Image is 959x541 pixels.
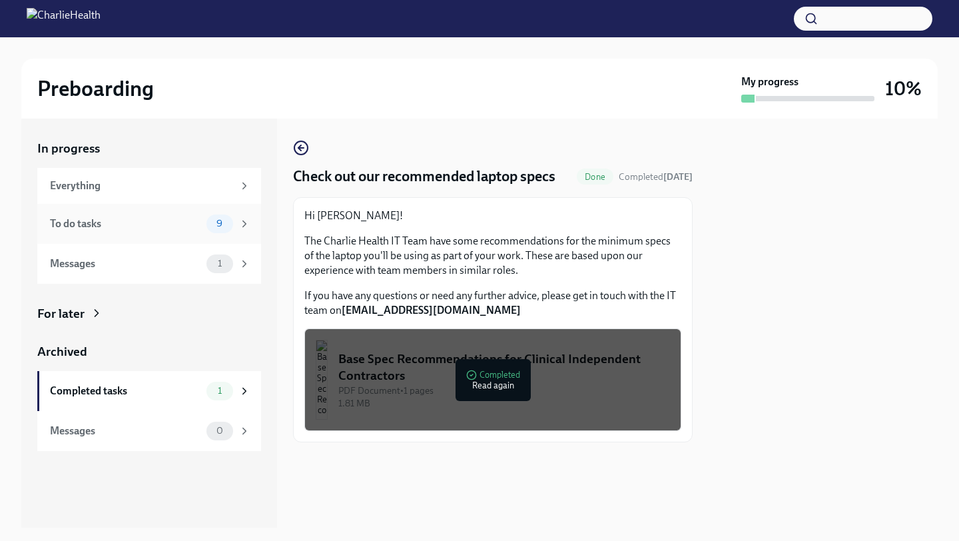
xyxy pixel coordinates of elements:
[50,424,201,438] div: Messages
[50,179,233,193] div: Everything
[885,77,922,101] h3: 10%
[208,426,231,436] span: 0
[663,171,693,183] strong: [DATE]
[37,168,261,204] a: Everything
[37,75,154,102] h2: Preboarding
[304,288,681,318] p: If you have any questions or need any further advice, please get in touch with the IT team on
[577,172,613,182] span: Done
[619,171,693,183] span: Completed
[210,259,230,269] span: 1
[619,171,693,183] span: October 5th, 2025 23:20
[741,75,799,89] strong: My progress
[37,411,261,451] a: Messages0
[50,257,201,271] div: Messages
[208,219,230,229] span: 9
[27,8,101,29] img: CharlieHealth
[304,209,681,223] p: Hi [PERSON_NAME]!
[338,397,670,410] div: 1.81 MB
[316,340,328,420] img: Base Spec Recommendations for Clinical Independent Contractors
[50,384,201,398] div: Completed tasks
[304,234,681,278] p: The Charlie Health IT Team have some recommendations for the minimum specs of the laptop you'll b...
[342,304,521,316] strong: [EMAIL_ADDRESS][DOMAIN_NAME]
[37,343,261,360] a: Archived
[304,328,681,431] button: Base Spec Recommendations for Clinical Independent ContractorsPDF Document•1 pages1.81 MBComplete...
[37,204,261,244] a: To do tasks9
[37,371,261,411] a: Completed tasks1
[37,305,261,322] a: For later
[210,386,230,396] span: 1
[37,244,261,284] a: Messages1
[338,384,670,397] div: PDF Document • 1 pages
[50,217,201,231] div: To do tasks
[338,350,670,384] div: Base Spec Recommendations for Clinical Independent Contractors
[37,140,261,157] a: In progress
[293,167,555,187] h4: Check out our recommended laptop specs
[37,305,85,322] div: For later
